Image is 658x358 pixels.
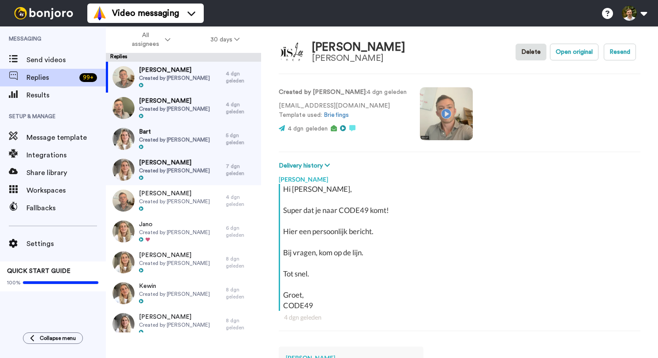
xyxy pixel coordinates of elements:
img: bj-logo-header-white.svg [11,7,77,19]
span: Bart [139,127,210,136]
span: [PERSON_NAME] [139,158,210,167]
div: 8 dgn geleden [226,286,257,300]
img: 0f43e000-ed3a-4827-b556-42b84af41ce3-thumb.jpg [112,251,135,273]
button: Collapse menu [23,332,83,344]
div: 4 dgn geleden [226,70,257,84]
span: QUICK START GUIDE [7,268,71,274]
div: 6 dgn geleden [226,224,257,239]
img: vm-color.svg [93,6,107,20]
img: Image of Ellen [279,40,303,64]
span: Message template [26,132,106,143]
strong: Created by [PERSON_NAME] [279,89,366,95]
p: : 4 dgn geleden [279,88,407,97]
span: Workspaces [26,185,106,196]
span: [PERSON_NAME] [139,251,210,260]
div: [PERSON_NAME] [312,53,405,63]
button: Delivery history [279,161,333,171]
div: 99 + [79,73,97,82]
span: Integrations [26,150,106,160]
a: [PERSON_NAME]Created by [PERSON_NAME]8 dgn geleden [106,309,261,339]
a: BartCreated by [PERSON_NAME]5 dgn geleden [106,123,261,154]
div: 4 dgn geleden [226,194,257,208]
img: 1b5b3fef-1eca-41ee-80a9-9ba47bdefb70-thumb.jpg [112,282,135,304]
div: 8 dgn geleden [226,255,257,269]
span: [PERSON_NAME] [139,97,210,105]
span: Jano [139,220,210,229]
div: Replies [106,53,261,62]
div: [PERSON_NAME] [312,41,405,54]
span: Results [26,90,106,101]
button: Delete [516,44,546,60]
span: Collapse menu [40,335,76,342]
img: bed657ee-f9eb-4f44-87db-ced6850d4587-thumb.jpg [112,159,135,181]
span: [PERSON_NAME] [139,313,210,321]
button: 30 days [191,32,260,48]
span: Created by [PERSON_NAME] [139,75,210,82]
div: 5 dgn geleden [226,132,257,146]
img: 92c9c446-ff5b-4500-924b-67e654844783-thumb.jpg [112,97,135,119]
span: Video messaging [112,7,179,19]
button: All assignees [108,27,191,52]
img: 5c4d64af-31a6-4747-84d1-dd661c4b2b57-thumb.jpg [112,220,135,242]
a: [PERSON_NAME]Created by [PERSON_NAME]8 dgn geleden [106,247,261,278]
span: Created by [PERSON_NAME] [139,136,210,143]
span: [PERSON_NAME] [139,189,210,198]
span: Created by [PERSON_NAME] [139,198,210,205]
div: 4 dgn geleden [226,101,257,115]
span: Fallbacks [26,203,106,213]
span: 100% [7,279,21,286]
div: 4 dgn geleden [284,313,635,322]
span: 4 dgn geleden [288,126,328,132]
span: Created by [PERSON_NAME] [139,291,210,298]
span: All assignees [127,31,163,48]
a: [PERSON_NAME]Created by [PERSON_NAME]4 dgn geleden [106,62,261,93]
a: Briefings [324,112,349,118]
span: Share library [26,168,106,178]
div: 7 dgn geleden [226,163,257,177]
a: [PERSON_NAME]Created by [PERSON_NAME]7 dgn geleden [106,154,261,185]
img: 6938edf1-4426-48af-9878-fb0b12051a33-thumb.jpg [112,66,135,88]
img: 51576d8c-e479-42f8-9614-1ee9f6db0c61-thumb.jpg [112,128,135,150]
img: b770771c-ccdc-4806-a1a9-a8b047a278df-thumb.jpg [112,313,135,335]
span: Settings [26,239,106,249]
a: [PERSON_NAME]Created by [PERSON_NAME]4 dgn geleden [106,185,261,216]
div: 8 dgn geleden [226,317,257,331]
span: Send videos [26,55,106,65]
a: JanoCreated by [PERSON_NAME]6 dgn geleden [106,216,261,247]
span: [PERSON_NAME] [139,66,210,75]
p: [EMAIL_ADDRESS][DOMAIN_NAME] Template used: [279,101,407,120]
span: Created by [PERSON_NAME] [139,167,210,174]
div: Hi [PERSON_NAME], Super dat je naar CODE49 komt! Hier een persoonlijk bericht. Bij vragen, kom op... [283,184,638,311]
div: [PERSON_NAME] [279,171,640,184]
span: Created by [PERSON_NAME] [139,321,210,328]
a: [PERSON_NAME]Created by [PERSON_NAME]4 dgn geleden [106,93,261,123]
button: Open original [550,44,598,60]
span: Kewin [139,282,210,291]
span: Created by [PERSON_NAME] [139,105,210,112]
span: Created by [PERSON_NAME] [139,260,210,267]
span: Replies [26,72,76,83]
img: 953c1cd9-1e89-4caa-8b62-58da72460ed2-thumb.jpg [112,190,135,212]
a: KewinCreated by [PERSON_NAME]8 dgn geleden [106,278,261,309]
button: Resend [604,44,636,60]
span: Created by [PERSON_NAME] [139,229,210,236]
